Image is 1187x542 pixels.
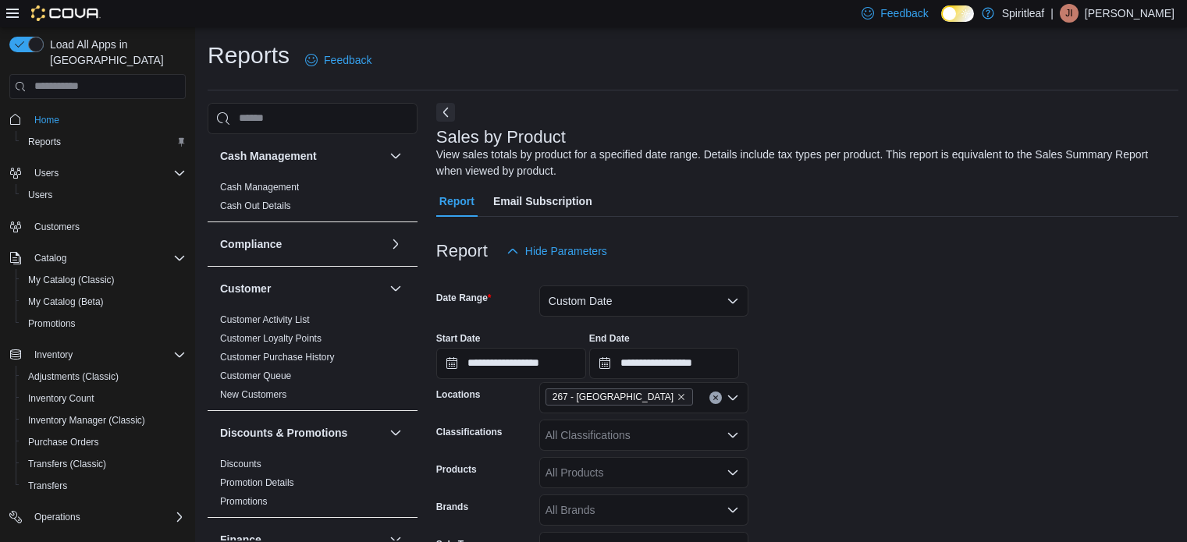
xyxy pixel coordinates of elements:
[16,366,192,388] button: Adjustments (Classic)
[22,389,101,408] a: Inventory Count
[28,164,186,182] span: Users
[34,349,73,361] span: Inventory
[28,274,115,286] span: My Catalog (Classic)
[22,133,186,151] span: Reports
[28,345,186,364] span: Inventory
[28,370,119,383] span: Adjustments (Classic)
[22,476,73,495] a: Transfers
[436,426,503,438] label: Classifications
[28,392,94,405] span: Inventory Count
[1002,4,1044,23] p: Spiritleaf
[208,310,418,410] div: Customer
[22,367,186,386] span: Adjustments (Classic)
[436,463,477,476] label: Products
[208,178,418,221] div: Cash Management
[16,388,192,409] button: Inventory Count
[16,269,192,291] button: My Catalog (Classic)
[220,370,291,381] a: Customer Queue
[16,291,192,313] button: My Catalog (Beta)
[220,332,322,345] span: Customer Loyalty Points
[34,114,59,126] span: Home
[436,128,566,147] h3: Sales by Product
[34,167,59,179] span: Users
[22,476,186,495] span: Transfers
[22,411,151,430] a: Inventory Manager (Classic)
[436,292,492,304] label: Date Range
[220,425,347,441] h3: Discounts & Promotions
[22,455,186,473] span: Transfers (Classic)
[22,292,110,311] a: My Catalog (Beta)
[208,455,418,517] div: Discounts & Promotions
[709,391,722,404] button: Clear input
[941,5,974,22] input: Dark Mode
[436,348,586,379] input: Press the down key to open a popover containing a calendar.
[22,186,186,204] span: Users
[1050,4,1054,23] p: |
[220,200,291,211] a: Cash Out Details
[28,508,186,526] span: Operations
[220,496,268,507] a: Promotions
[220,477,294,488] a: Promotion Details
[3,162,192,184] button: Users
[727,466,739,479] button: Open list of options
[677,392,686,402] button: Remove 267 - Cold Lake from selection in this group
[28,217,186,236] span: Customers
[220,236,383,252] button: Compliance
[386,423,405,442] button: Discounts & Promotions
[220,148,383,164] button: Cash Management
[3,108,192,131] button: Home
[436,388,481,401] label: Locations
[34,252,66,264] span: Catalog
[22,292,186,311] span: My Catalog (Beta)
[539,285,748,317] button: Custom Date
[941,22,942,23] span: Dark Mode
[16,313,192,335] button: Promotions
[28,111,66,129] a: Home
[324,52,371,68] span: Feedback
[220,425,383,441] button: Discounts & Promotions
[386,147,405,165] button: Cash Management
[16,475,192,497] button: Transfers
[500,236,613,267] button: Hide Parameters
[220,370,291,382] span: Customer Queue
[31,5,101,21] img: Cova
[28,110,186,129] span: Home
[3,215,192,238] button: Customers
[22,455,112,473] a: Transfers (Classic)
[28,249,73,267] button: Catalog
[220,495,268,508] span: Promotions
[1060,4,1079,23] div: Jailee I
[493,186,592,217] span: Email Subscription
[1085,4,1175,23] p: [PERSON_NAME]
[436,147,1171,179] div: View sales totals by product for a specified date range. Details include tax types per product. T...
[22,433,186,452] span: Purchase Orders
[439,186,474,217] span: Report
[727,429,739,441] button: Open list of options
[22,367,125,386] a: Adjustments (Classic)
[1065,4,1072,23] span: JI
[208,40,290,71] h1: Reports
[28,317,76,330] span: Promotions
[16,431,192,453] button: Purchase Orders
[880,5,928,21] span: Feedback
[436,501,468,513] label: Brands
[436,332,481,345] label: Start Date
[28,458,106,470] span: Transfers (Classic)
[28,345,79,364] button: Inventory
[22,389,186,408] span: Inventory Count
[22,271,186,289] span: My Catalog (Classic)
[220,236,282,252] h3: Compliance
[28,508,87,526] button: Operations
[3,344,192,366] button: Inventory
[525,243,607,259] span: Hide Parameters
[299,44,378,76] a: Feedback
[28,136,61,148] span: Reports
[28,218,86,236] a: Customers
[16,184,192,206] button: Users
[28,296,104,308] span: My Catalog (Beta)
[220,389,286,400] a: New Customers
[546,388,693,406] span: 267 - Cold Lake
[220,333,322,344] a: Customer Loyalty Points
[386,279,405,298] button: Customer
[220,476,294,489] span: Promotion Details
